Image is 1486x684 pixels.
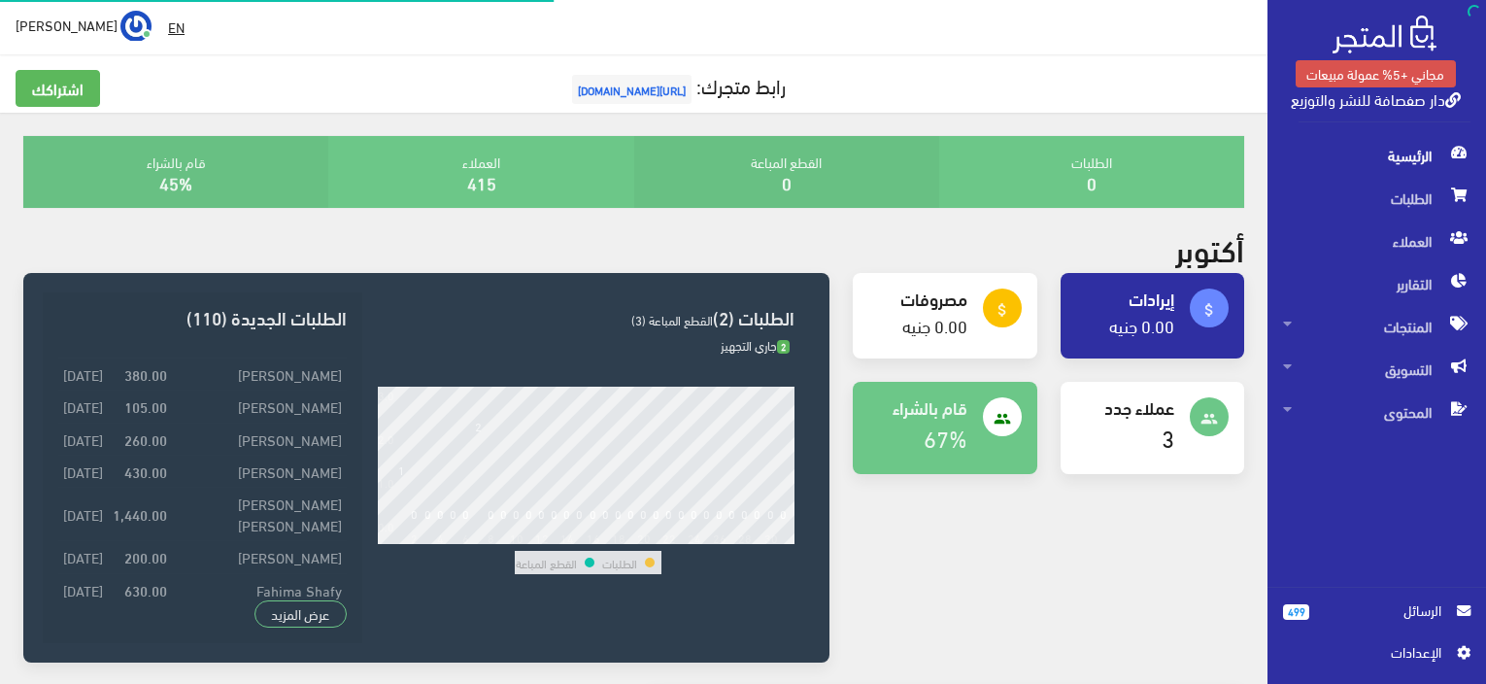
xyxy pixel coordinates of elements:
[782,166,792,198] a: 0
[713,530,726,544] div: 26
[124,395,167,417] strong: 105.00
[160,10,192,45] a: EN
[58,308,347,326] h3: الطلبات الجديدة (110)
[378,308,794,326] h3: الطلبات (2)
[124,579,167,600] strong: 630.00
[688,530,701,544] div: 24
[738,530,752,544] div: 28
[1267,220,1486,262] a: العملاء
[764,530,778,544] div: 30
[58,391,108,423] td: [DATE]
[58,573,108,605] td: [DATE]
[172,541,347,573] td: [PERSON_NAME]
[124,363,167,385] strong: 380.00
[58,359,108,391] td: [DATE]
[902,309,967,341] a: 0.00 جنيه
[634,136,939,208] div: القطع المباعة
[172,573,347,605] td: Fahima Shafy
[1175,231,1244,265] h2: أكتوبر
[168,15,185,39] u: EN
[637,530,651,544] div: 20
[1109,309,1174,341] a: 0.00 جنيه
[1283,391,1470,433] span: المحتوى
[567,67,786,103] a: رابط متجرك:[URL][DOMAIN_NAME]
[254,600,348,628] a: عرض المزيد
[662,530,676,544] div: 22
[124,546,167,567] strong: 200.00
[924,416,967,458] a: 67%
[587,530,600,544] div: 16
[58,423,108,455] td: [DATE]
[1267,262,1486,305] a: التقارير
[16,10,152,41] a: ... [PERSON_NAME]
[1087,166,1097,198] a: 0
[159,166,192,198] a: 45%
[411,530,418,544] div: 2
[1162,416,1174,458] a: 3
[58,541,108,573] td: [DATE]
[939,136,1244,208] div: الطلبات
[23,136,328,208] div: قام بالشراء
[1283,305,1470,348] span: المنتجات
[124,428,167,450] strong: 260.00
[120,11,152,42] img: ...
[172,359,347,391] td: [PERSON_NAME]
[1296,60,1456,87] a: مجاني +5% عمولة مبيعات
[601,551,638,574] td: الطلبات
[1291,85,1461,113] a: دار صفصافة للنشر والتوزيع
[631,308,713,331] span: القطع المباعة (3)
[1267,134,1486,177] a: الرئيسية
[124,461,167,482] strong: 430.00
[58,455,108,487] td: [DATE]
[1283,177,1470,220] span: الطلبات
[868,289,966,308] h4: مصروفات
[1076,289,1174,308] h4: إيرادات
[172,423,347,455] td: [PERSON_NAME]
[1325,599,1441,621] span: الرسائل
[58,488,108,541] td: [DATE]
[510,530,523,544] div: 10
[113,503,167,525] strong: 1,440.00
[994,410,1011,427] i: people
[612,530,625,544] div: 18
[1283,641,1470,672] a: اﻹعدادات
[1283,220,1470,262] span: العملاء
[535,530,549,544] div: 12
[1283,262,1470,305] span: التقارير
[1299,641,1440,663] span: اﻹعدادات
[328,136,633,208] div: العملاء
[467,166,496,198] a: 415
[16,13,118,37] span: [PERSON_NAME]
[1200,410,1218,427] i: people
[1333,16,1436,53] img: .
[172,391,347,423] td: [PERSON_NAME]
[1283,599,1470,641] a: 499 الرسائل
[515,551,578,574] td: القطع المباعة
[868,397,966,417] h4: قام بالشراء
[1267,391,1486,433] a: المحتوى
[172,455,347,487] td: [PERSON_NAME]
[777,340,790,355] span: 2
[994,301,1011,319] i: attach_money
[1283,348,1470,391] span: التسويق
[172,488,347,541] td: [PERSON_NAME] [PERSON_NAME]
[488,530,494,544] div: 8
[1200,301,1218,319] i: attach_money
[462,530,469,544] div: 6
[1076,397,1174,417] h4: عملاء جدد
[1283,134,1470,177] span: الرئيسية
[437,530,444,544] div: 4
[1267,177,1486,220] a: الطلبات
[721,333,790,357] span: جاري التجهيز
[560,530,574,544] div: 14
[16,70,100,107] a: اشتراكك
[1267,305,1486,348] a: المنتجات
[572,75,692,104] span: [URL][DOMAIN_NAME]
[1283,604,1309,620] span: 499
